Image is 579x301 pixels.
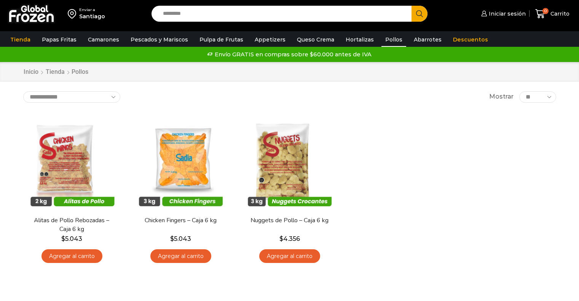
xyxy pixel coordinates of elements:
span: 0 [542,8,549,14]
a: Iniciar sesión [479,6,526,21]
a: Nuggets de Pollo – Caja 6 kg [246,216,333,225]
span: $ [170,235,174,242]
span: Carrito [549,10,569,18]
img: address-field-icon.svg [68,7,79,20]
a: Camarones [84,32,123,47]
a: Chicken Fingers – Caja 6 kg [137,216,224,225]
h1: Pollos [72,68,88,75]
a: Queso Crema [293,32,338,47]
div: Enviar a [79,7,105,13]
a: Pescados y Mariscos [127,32,192,47]
a: Agregar al carrito: “Nuggets de Pollo - Caja 6 kg” [259,249,320,263]
nav: Breadcrumb [23,68,88,76]
a: Hortalizas [342,32,378,47]
span: $ [61,235,65,242]
a: Appetizers [251,32,289,47]
button: Search button [412,6,427,22]
a: Abarrotes [410,32,445,47]
a: Tienda [45,68,65,76]
div: Santiago [79,13,105,20]
bdi: 5.043 [170,235,191,242]
bdi: 4.356 [279,235,300,242]
a: 0 Carrito [533,5,571,23]
select: Pedido de la tienda [23,91,120,103]
bdi: 5.043 [61,235,82,242]
span: $ [279,235,283,242]
a: Pollos [381,32,406,47]
a: Agregar al carrito: “Alitas de Pollo Rebozadas - Caja 6 kg” [41,249,102,263]
a: Agregar al carrito: “Chicken Fingers - Caja 6 kg” [150,249,211,263]
a: Pulpa de Frutas [196,32,247,47]
span: Iniciar sesión [487,10,526,18]
a: Alitas de Pollo Rebozadas – Caja 6 kg [28,216,115,234]
a: Inicio [23,68,39,76]
a: Tienda [6,32,34,47]
span: Mostrar [489,92,514,101]
a: Papas Fritas [38,32,80,47]
a: Descuentos [449,32,492,47]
